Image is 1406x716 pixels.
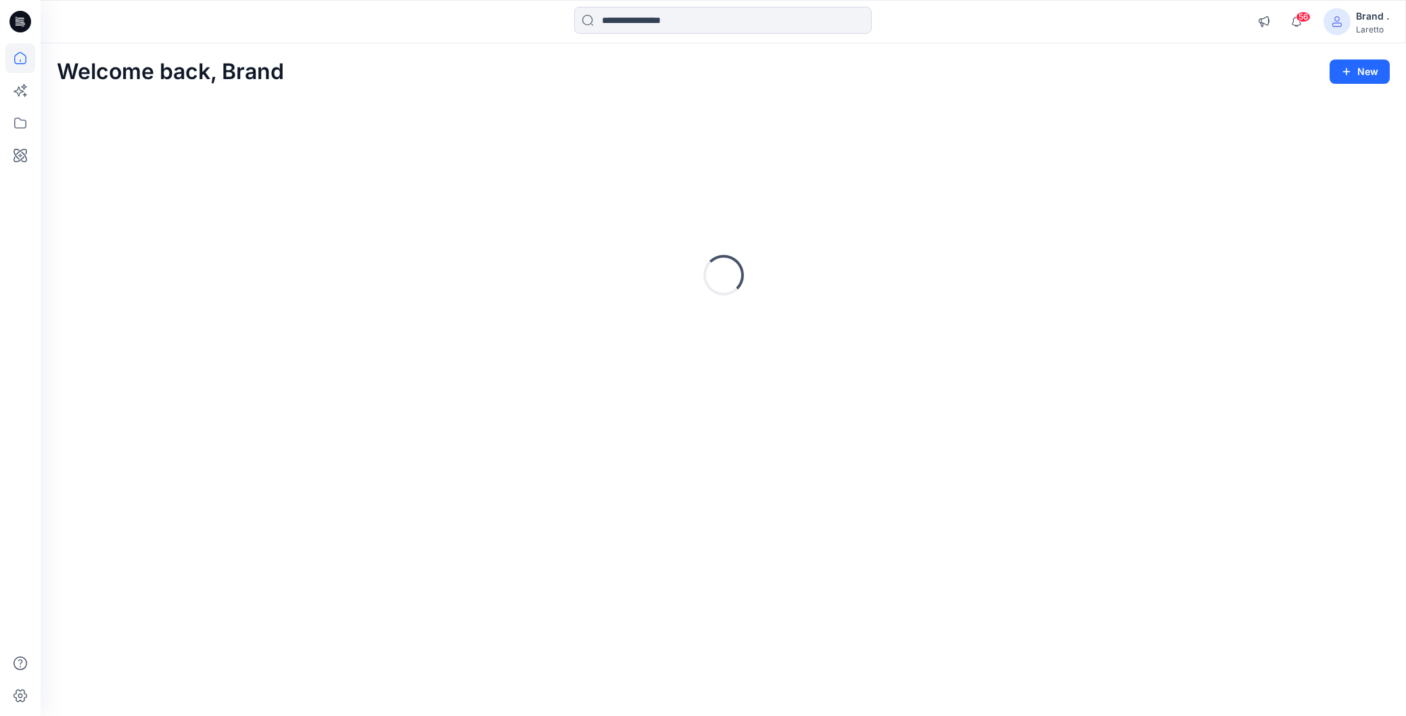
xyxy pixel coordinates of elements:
[1332,16,1342,27] svg: avatar
[1356,24,1389,34] div: Laretto
[1330,59,1390,84] button: New
[1296,11,1311,22] span: 56
[1356,8,1389,24] div: Brand .
[57,59,284,85] h2: Welcome back, Brand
